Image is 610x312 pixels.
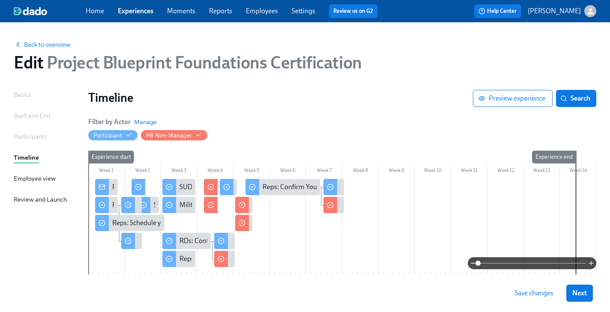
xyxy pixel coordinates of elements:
p: [PERSON_NAME] [528,6,581,16]
div: Reps: Complete Your Pre-Work Account Tiering [179,254,318,264]
div: SUD Reps: Complete Your Pre-Work Account Tiering [162,179,195,195]
div: Week 5 [233,166,270,177]
div: SUD Reps: Complete Your Pre-Work Account Tiering [179,182,332,192]
div: Reps: Confirm Your Live Certification Completion [263,182,406,192]
a: Moments [167,7,195,15]
a: Settings [292,7,315,15]
div: Week 6 [270,166,306,177]
div: Experience end [532,151,576,163]
button: Back to overview [14,40,70,49]
button: Participant [88,130,138,140]
span: Next [572,289,587,297]
button: Next [566,285,593,302]
div: Basics [14,90,31,99]
div: Week 4 [197,166,233,177]
button: Preview experience [473,90,553,107]
div: Week 3 [161,166,197,177]
div: Reps: Complete Your Pre-Work Account Tiering [162,251,195,267]
div: Project Blueprint Certification Next Steps! [112,182,233,192]
span: Save changes [514,289,553,297]
a: dado [14,7,86,15]
div: SRDs: Schedule your Project Blueprint Live Certification [154,200,315,210]
a: Reports [209,7,232,15]
button: Save changes [508,285,559,302]
div: Reps: Schedule your Project Blueprint Live Certification [112,218,272,228]
button: Search [556,90,596,107]
div: Week 9 [379,166,415,177]
div: Week 13 [524,166,560,177]
div: RDs: Schedule your Project Blueprint Live Certification [95,197,118,213]
div: Timeline [14,153,39,162]
a: Review us on G2 [333,7,373,15]
div: Week 8 [342,166,379,177]
div: Participants [14,132,47,141]
span: Search [562,94,590,103]
div: Experience start [88,151,134,163]
div: Review and Launch [14,195,67,204]
div: Week 2 [125,166,161,177]
div: Start and End [14,111,50,120]
div: Employee view [14,174,56,183]
span: Preview experience [480,94,545,103]
div: RDs: Schedule your Project Blueprint Live Certification [112,200,270,210]
a: Employees [246,7,278,15]
a: Experiences [118,7,153,15]
a: Home [86,7,104,15]
button: PB Non-Manager [141,130,207,140]
div: Hide Participant [93,131,122,140]
div: Military/VA Reps: Complete Your Pre-Work Account Tiering [162,197,195,213]
div: Hide PB Non-Manager [146,131,192,140]
div: RDs: Confirm Your Live Certification Completion [162,233,211,249]
div: Reps: Confirm Your Live Certification Completion [245,179,320,195]
div: SRDs: Schedule your Project Blueprint Live Certification [137,197,159,213]
span: Project Blueprint Foundations Certification [43,52,362,73]
h1: Timeline [88,90,473,105]
h6: Filter by Actor [88,117,131,127]
div: Military/VA Reps: Complete Your Pre-Work Account Tiering [179,200,352,210]
button: [PERSON_NAME] [528,5,596,17]
img: dado [14,7,47,15]
div: Reps: Schedule your Project Blueprint Live Certification [95,215,164,231]
button: Help Center [474,4,521,18]
div: Week 10 [415,166,451,177]
div: Week 1 [88,166,125,177]
span: Help Center [478,7,517,15]
div: Week 14 [560,166,596,177]
h1: Edit [14,52,362,73]
div: Week 7 [306,166,342,177]
button: Review us on G2 [329,4,377,18]
div: RDs: Confirm Your Live Certification Completion [179,236,320,246]
div: Week 12 [487,166,524,177]
div: Week 11 [451,166,487,177]
button: Manage [134,118,157,126]
div: Project Blueprint Certification Next Steps! [95,179,118,195]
